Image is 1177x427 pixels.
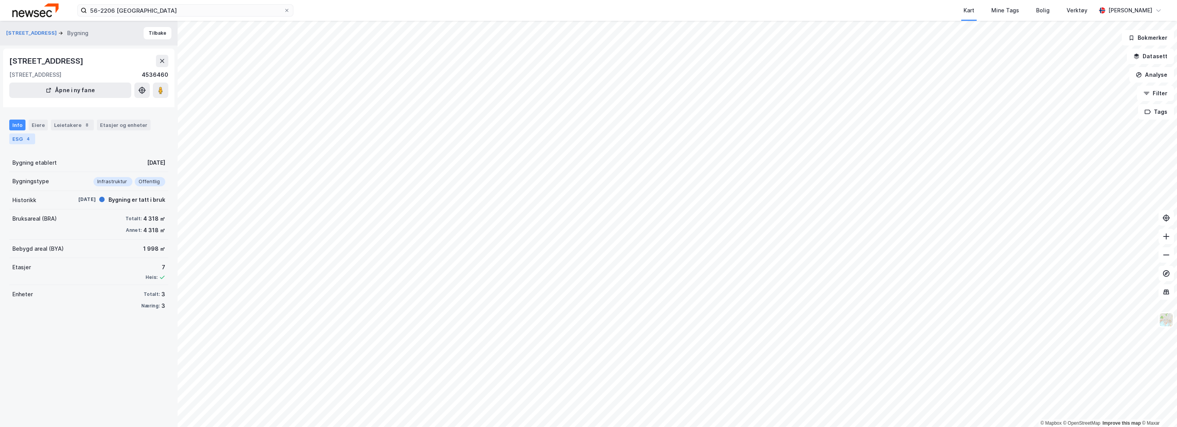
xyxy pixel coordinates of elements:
div: Annet: [126,227,142,233]
div: 7 [146,263,165,272]
div: Totalt: [144,291,160,297]
div: Mine Tags [991,6,1019,15]
a: Improve this map [1102,420,1141,426]
div: Bolig [1036,6,1050,15]
div: 4536460 [142,70,168,79]
iframe: Chat Widget [1138,390,1177,427]
div: Eiere [29,120,48,130]
div: 3 [161,301,165,311]
a: OpenStreetMap [1063,420,1101,426]
div: Etasjer [12,263,31,272]
button: Filter [1137,86,1174,101]
div: [DATE] [147,158,165,167]
button: Tags [1138,104,1174,120]
img: newsec-logo.f6e21ccffca1b3a03d2d.png [12,3,59,17]
button: Datasett [1127,49,1174,64]
button: Analyse [1129,67,1174,83]
button: [STREET_ADDRESS] [6,29,58,37]
div: 4 [24,135,32,143]
div: Bygningstype [12,177,49,186]
div: Totalt: [125,216,142,222]
div: Leietakere [51,120,94,130]
div: 1 998 ㎡ [143,244,165,253]
div: Bruksareal (BRA) [12,214,57,223]
div: Bygning er tatt i bruk [108,195,165,204]
input: Søk på adresse, matrikkel, gårdeiere, leietakere eller personer [87,5,284,16]
a: Mapbox [1040,420,1062,426]
div: 8 [83,121,91,129]
div: [STREET_ADDRESS] [9,70,61,79]
div: 4 318 ㎡ [143,214,165,223]
div: Bygning etablert [12,158,57,167]
div: ESG [9,133,35,144]
div: Historikk [12,196,36,205]
button: Åpne i ny fane [9,83,131,98]
div: [DATE] [65,196,96,203]
div: Enheter [12,290,33,299]
button: Tilbake [144,27,171,39]
button: Bokmerker [1122,30,1174,46]
div: [STREET_ADDRESS] [9,55,85,67]
div: 4 318 ㎡ [143,226,165,235]
div: [PERSON_NAME] [1108,6,1152,15]
div: Verktøy [1067,6,1087,15]
div: Bebygd areal (BYA) [12,244,64,253]
div: 3 [161,290,165,299]
div: Heis: [146,274,157,280]
div: Næring: [141,303,160,309]
div: Info [9,120,25,130]
div: Etasjer og enheter [100,122,147,128]
div: Kart [964,6,974,15]
div: Bygning [67,29,88,38]
img: Z [1159,312,1174,327]
div: Kontrollprogram for chat [1138,390,1177,427]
